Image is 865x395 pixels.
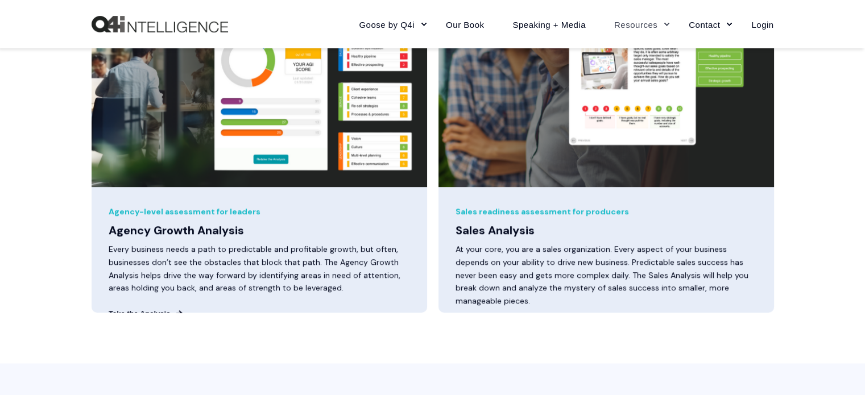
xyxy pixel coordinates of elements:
img: Q4intelligence, LLC logo [92,16,228,33]
iframe: Chat Widget [611,253,865,395]
a: Back to Home [92,16,228,33]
